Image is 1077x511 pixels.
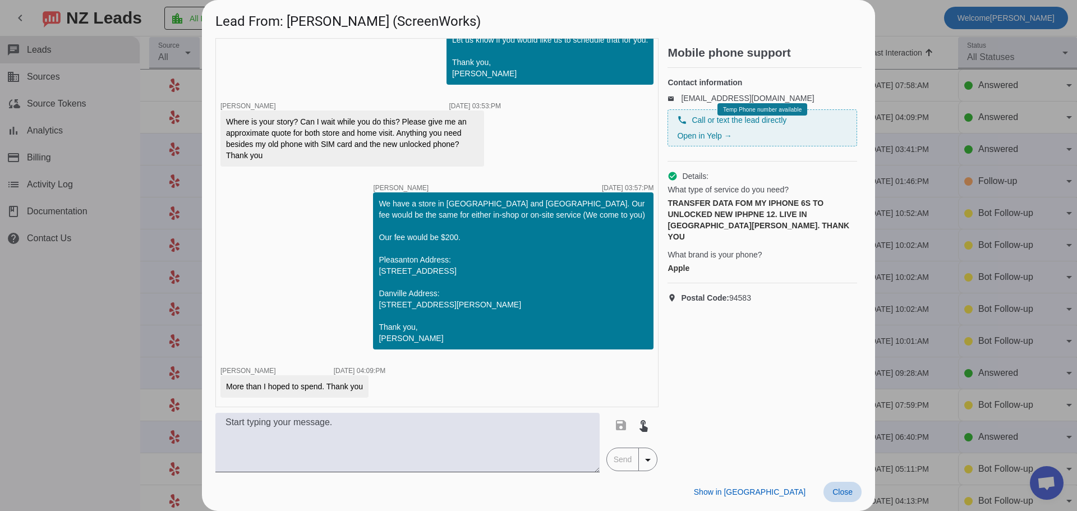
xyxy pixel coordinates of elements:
[668,293,681,302] mat-icon: location_on
[373,185,429,191] span: [PERSON_NAME]
[641,453,655,467] mat-icon: arrow_drop_down
[334,367,385,374] div: [DATE] 04:09:PM
[226,116,478,161] div: Where is your story? Can I wait while you do this? Please give me an approximate quote for both s...
[668,197,857,242] div: TRANSFER DATA FOM MY IPHONE 6S TO UNLOCKED NEW IPHPNE 12. LIVE IN [GEOGRAPHIC_DATA][PERSON_NAME]....
[682,171,708,182] span: Details:
[694,487,806,496] span: Show in [GEOGRAPHIC_DATA]
[668,171,678,181] mat-icon: check_circle
[668,263,857,274] div: Apple
[692,114,786,126] span: Call or text the lead directly
[677,115,687,125] mat-icon: phone
[677,131,731,140] a: Open in Yelp →
[449,103,501,109] div: [DATE] 03:53:PM
[637,418,650,432] mat-icon: touch_app
[668,95,681,101] mat-icon: email
[823,482,862,502] button: Close
[685,482,814,502] button: Show in [GEOGRAPHIC_DATA]
[832,487,853,496] span: Close
[681,293,729,302] strong: Postal Code:
[668,249,762,260] span: What brand is your phone?
[668,77,857,88] h4: Contact information
[681,292,751,303] span: 94583
[681,94,814,103] a: [EMAIL_ADDRESS][DOMAIN_NAME]
[668,47,862,58] h2: Mobile phone support
[226,381,363,392] div: More than I hoped to spend. Thank you
[379,198,648,344] div: We have a store in [GEOGRAPHIC_DATA] and [GEOGRAPHIC_DATA]. Our fee would be the same for either ...
[668,184,789,195] span: What type of service do you need?
[220,102,276,110] span: [PERSON_NAME]
[220,367,276,375] span: [PERSON_NAME]
[723,107,802,113] span: Temp Phone number available
[602,185,653,191] div: [DATE] 03:57:PM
